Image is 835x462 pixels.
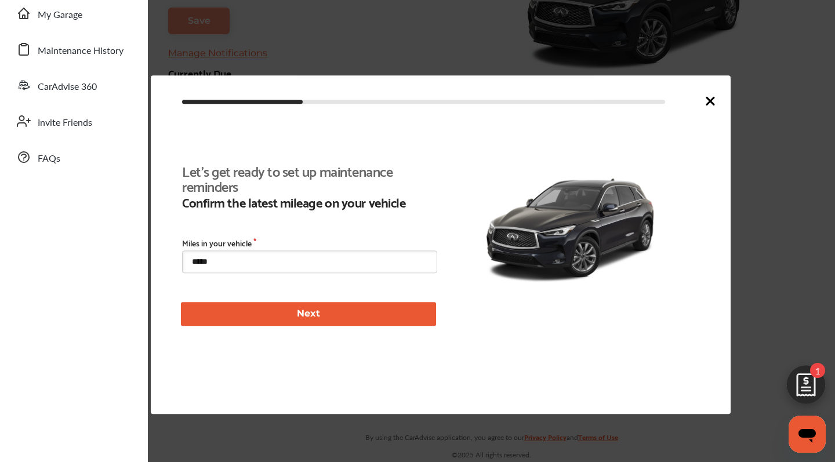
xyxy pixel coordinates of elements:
[38,79,97,94] span: CarAdvise 360
[789,416,826,453] iframe: Button to launch messaging window
[182,163,430,194] b: Let's get ready to set up maintenance reminders
[38,43,124,59] span: Maintenance History
[10,142,136,172] a: FAQs
[181,302,436,326] button: Next
[182,239,437,248] label: Miles in your vehicle
[10,106,136,136] a: Invite Friends
[38,151,60,166] span: FAQs
[182,195,430,210] b: Confirm the latest mileage on your vehicle
[38,115,92,130] span: Invite Friends
[810,363,825,378] span: 1
[10,70,136,100] a: CarAdvise 360
[778,360,834,416] img: edit-cartIcon.11d11f9a.svg
[38,8,82,23] span: My Garage
[479,159,661,296] img: 13991_st0640_046.jpg
[10,34,136,64] a: Maintenance History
